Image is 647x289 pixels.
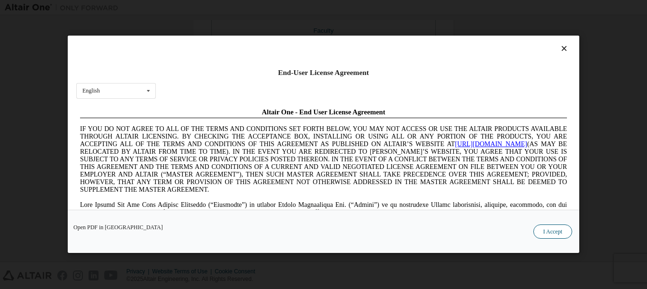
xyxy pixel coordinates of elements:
span: Lore Ipsumd Sit Ame Cons Adipisc Elitseddo (“Eiusmodte”) in utlabor Etdolo Magnaaliqua Eni. (“Adm... [4,97,491,165]
div: End-User License Agreement [76,68,571,77]
span: Altair One - End User License Agreement [186,4,309,11]
div: English [82,88,100,94]
a: [URL][DOMAIN_NAME] [379,36,451,43]
span: IF YOU DO NOT AGREE TO ALL OF THE TERMS AND CONDITIONS SET FORTH BELOW, YOU MAY NOT ACCESS OR USE... [4,21,491,89]
button: I Accept [533,225,572,239]
a: Open PDF in [GEOGRAPHIC_DATA] [73,225,163,231]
